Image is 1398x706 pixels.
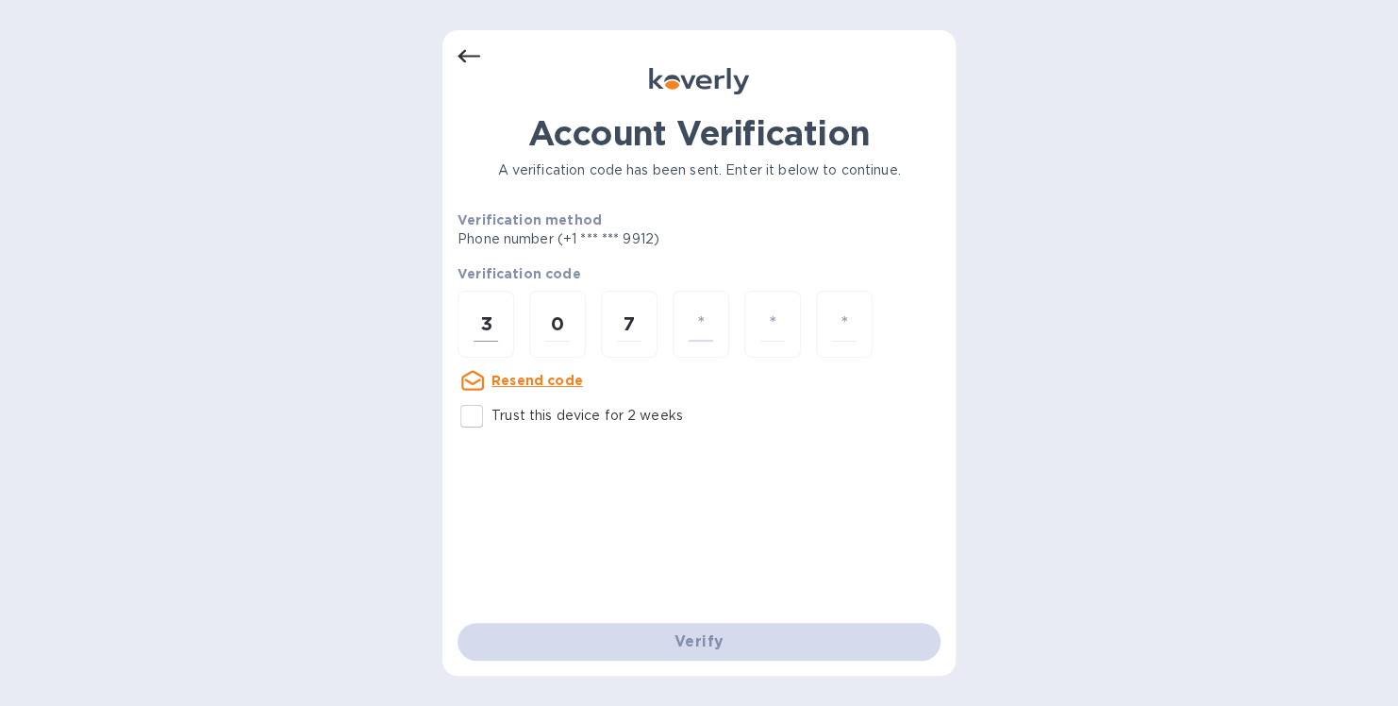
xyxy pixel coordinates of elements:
p: Phone number (+1 *** *** 9912) [458,229,804,249]
p: A verification code has been sent. Enter it below to continue. [458,160,940,180]
h1: Account Verification [458,113,940,153]
b: Verification method [458,212,602,227]
u: Resend code [491,373,583,388]
p: Trust this device for 2 weeks [491,406,683,426]
p: Verification code [458,264,940,283]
